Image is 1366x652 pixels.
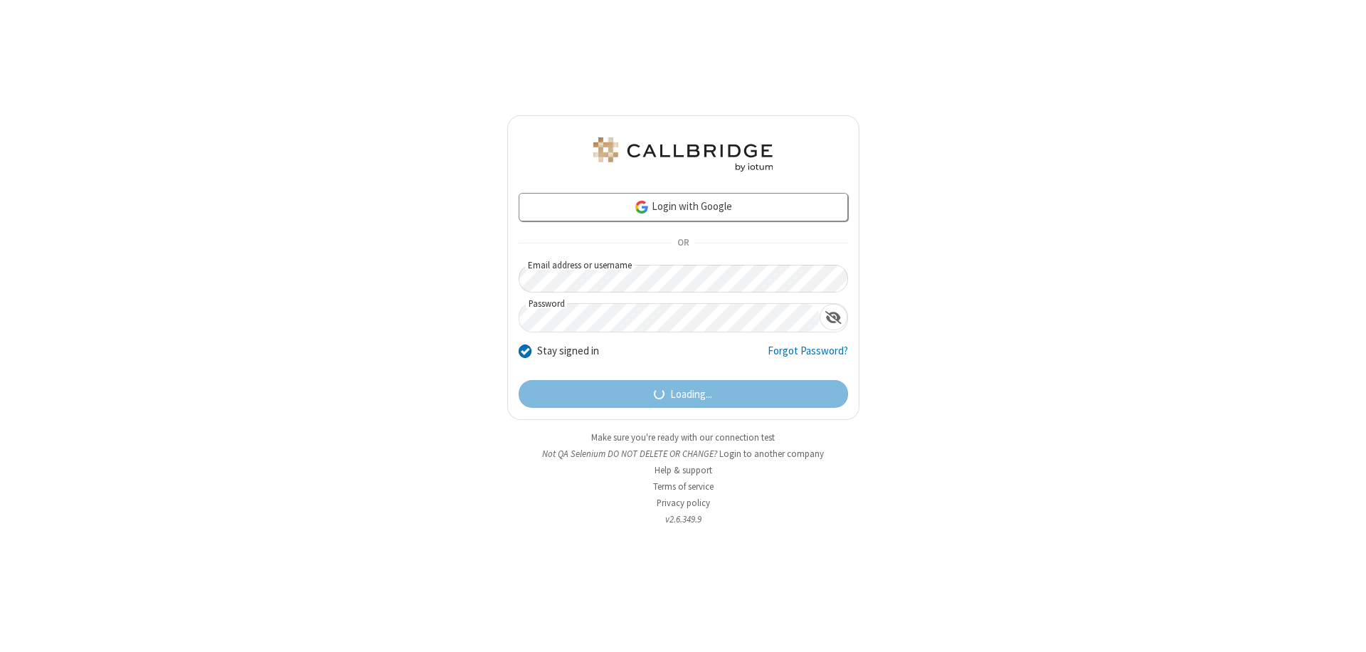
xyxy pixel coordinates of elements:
img: QA Selenium DO NOT DELETE OR CHANGE [591,137,775,172]
img: google-icon.png [634,199,650,215]
a: Terms of service [653,480,714,493]
span: OR [672,233,694,253]
input: Email address or username [519,265,848,293]
a: Make sure you're ready with our connection test [591,431,775,443]
input: Password [519,304,820,332]
li: v2.6.349.9 [507,512,859,526]
label: Stay signed in [537,343,599,359]
button: Loading... [519,380,848,409]
button: Login to another company [719,447,824,461]
a: Forgot Password? [768,343,848,370]
div: Show password [820,304,847,330]
span: Loading... [670,387,712,403]
li: Not QA Selenium DO NOT DELETE OR CHANGE? [507,447,859,461]
a: Help & support [655,464,712,476]
a: Privacy policy [657,497,710,509]
a: Login with Google [519,193,848,221]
